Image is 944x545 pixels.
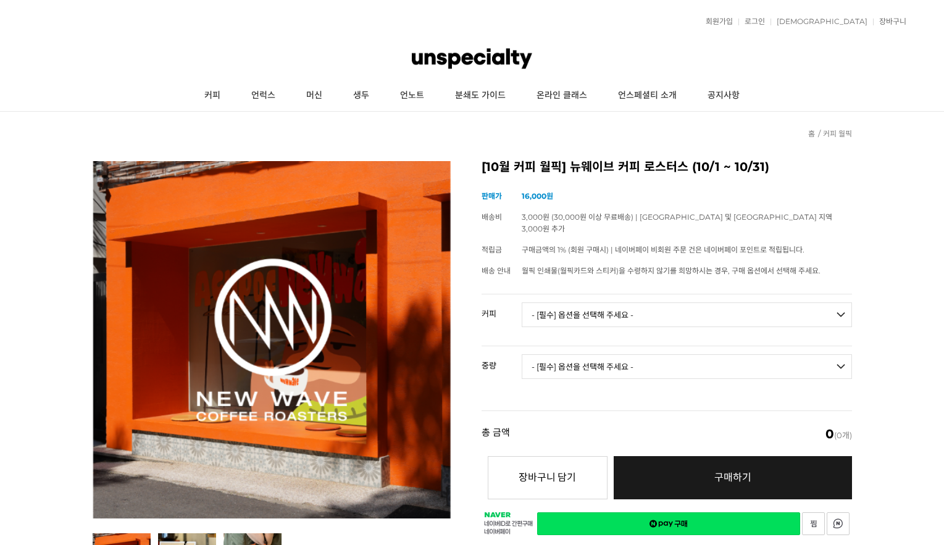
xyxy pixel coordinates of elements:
a: 공지사항 [692,80,755,111]
a: 언럭스 [236,80,291,111]
a: 새창 [827,512,850,535]
a: 구매하기 [614,456,852,499]
span: 배송 안내 [482,266,511,275]
a: 새창 [802,512,825,535]
a: 머신 [291,80,338,111]
a: 회원가입 [700,18,733,25]
span: 월픽 인쇄물(월픽카드와 스티커)을 수령하지 않기를 희망하시는 경우, 구매 옵션에서 선택해 주세요. [522,266,821,275]
span: 구매하기 [714,472,751,483]
a: 홈 [808,129,815,138]
button: 장바구니 담기 [488,456,608,499]
a: 언노트 [385,80,440,111]
span: 판매가 [482,191,502,201]
span: 구매금액의 1% (회원 구매시) | 네이버페이 비회원 주문 건은 네이버페이 포인트로 적립됩니다. [522,245,804,254]
img: 언스페셜티 몰 [412,40,532,77]
a: 언스페셜티 소개 [603,80,692,111]
a: [DEMOGRAPHIC_DATA] [771,18,867,25]
strong: 총 금액 [482,428,510,440]
a: 커피 [189,80,236,111]
span: 3,000원 (30,000원 이상 무료배송) | [GEOGRAPHIC_DATA] 및 [GEOGRAPHIC_DATA] 지역 3,000원 추가 [522,212,832,233]
span: 배송비 [482,212,502,222]
a: 새창 [537,512,800,535]
h2: [10월 커피 월픽] 뉴웨이브 커피 로스터스 (10/1 ~ 10/31) [482,161,852,173]
span: 적립금 [482,245,502,254]
span: (0개) [825,428,852,440]
em: 0 [825,426,834,441]
a: 온라인 클래스 [521,80,603,111]
a: 분쇄도 가이드 [440,80,521,111]
a: 커피 월픽 [823,129,852,138]
th: 커피 [482,294,522,323]
th: 중량 [482,346,522,375]
img: [10월 커피 월픽] 뉴웨이브 커피 로스터스 (10/1 ~ 10/31) [93,161,451,518]
a: 로그인 [738,18,765,25]
a: 장바구니 [873,18,906,25]
strong: 16,000원 [522,191,553,201]
a: 생두 [338,80,385,111]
